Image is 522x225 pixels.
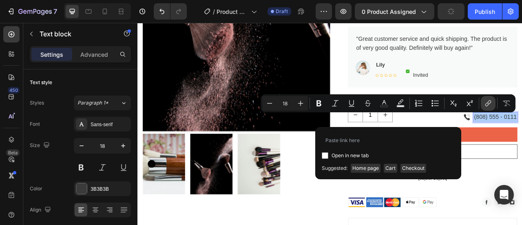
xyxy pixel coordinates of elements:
span: Draft [276,8,288,15]
div: Color [30,185,42,192]
button: Add To Cart [268,133,483,151]
p: Settings [40,50,63,59]
p: Advanced [80,50,108,59]
span: Open in new tab [332,151,369,160]
div: 450 [8,87,20,94]
span: Paragraph 1* [77,99,108,107]
div: Undo/Redo [154,3,187,20]
img: Alt Image [341,59,346,64]
p: 7 [53,7,57,16]
img: Alt Image [414,115,424,124]
div: Publish [475,7,495,16]
div: Buy Now [361,158,390,169]
p: Lily [303,49,369,58]
input: quantity [286,108,306,126]
button: Carousel Next Arrow [228,174,238,184]
button: Paragraph 1* [74,96,131,110]
span: Product Page - [DATE] 13:53:04 [217,7,248,16]
img: Alt Image [277,48,296,66]
button: Buy Now [268,154,483,173]
div: Editor contextual toolbar [261,94,515,112]
div: Size [30,140,51,151]
button: decrement [268,108,286,126]
span: Suggested: [322,164,347,173]
span: 0 product assigned [362,7,416,16]
div: Add To Cart [356,136,395,147]
span: [object Object] [268,192,483,202]
div: Beta [6,149,20,156]
button: Publish [468,3,502,20]
p: Invited [350,62,369,71]
div: 3B3B3B [91,185,129,193]
span: Home page [351,164,380,173]
span: Checkout [400,164,426,173]
div: Open Intercom Messenger [494,185,514,205]
p: Text block [40,29,109,39]
div: Text style [30,79,52,86]
span: Cart [384,164,397,173]
button: 7 [3,3,61,20]
div: Font [30,120,40,128]
span: / [213,7,215,16]
div: Quantity [268,95,369,108]
div: Rich Text Editor. Editing area: main [427,114,483,126]
button: 0 product assigned [355,3,434,20]
p: (808) 555 - 0111 [428,114,482,125]
button: increment [306,108,324,126]
div: Sans-serif [91,121,129,128]
iframe: To enrich screen reader interactions, please activate Accessibility in Grammarly extension settings [137,23,522,225]
input: Paste link here [322,134,455,147]
p: "Great customer service and quick shipping. The product is of very good quality. Definitely will ... [278,15,473,37]
div: Styles [30,99,44,107]
div: Align [30,205,53,216]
